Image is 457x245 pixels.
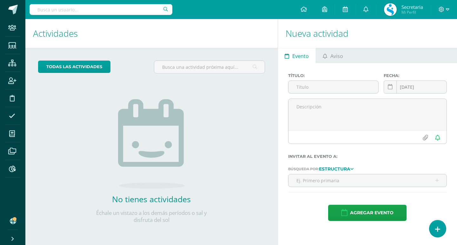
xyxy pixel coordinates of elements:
[384,3,397,16] img: 7ca4a2cca2c7d0437e787d4b01e06a03.png
[288,167,319,171] span: Búsqueda por:
[401,10,423,15] span: Mi Perfil
[316,48,350,63] a: Aviso
[292,48,309,64] span: Evento
[319,166,354,171] a: Estructura
[38,61,110,73] a: todas las Actividades
[384,81,447,93] input: Fecha de entrega
[319,166,350,172] strong: Estructura
[286,19,449,48] h1: Nueva actividad
[278,48,316,63] a: Evento
[288,73,379,78] label: Título:
[330,48,343,64] span: Aviso
[328,205,407,221] button: Agregar evento
[118,99,185,189] img: no_activities.png
[384,73,447,78] label: Fecha:
[401,4,423,10] span: Secretaria
[88,210,215,223] p: Échale un vistazo a los demás períodos o sal y disfruta del sol
[288,154,447,159] label: Invitar al evento a:
[154,61,264,73] input: Busca una actividad próxima aquí...
[30,4,172,15] input: Busca un usuario...
[88,194,215,204] h2: No tienes actividades
[350,205,394,221] span: Agregar evento
[288,81,378,93] input: Título
[33,19,270,48] h1: Actividades
[288,174,447,187] input: Ej. Primero primaria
